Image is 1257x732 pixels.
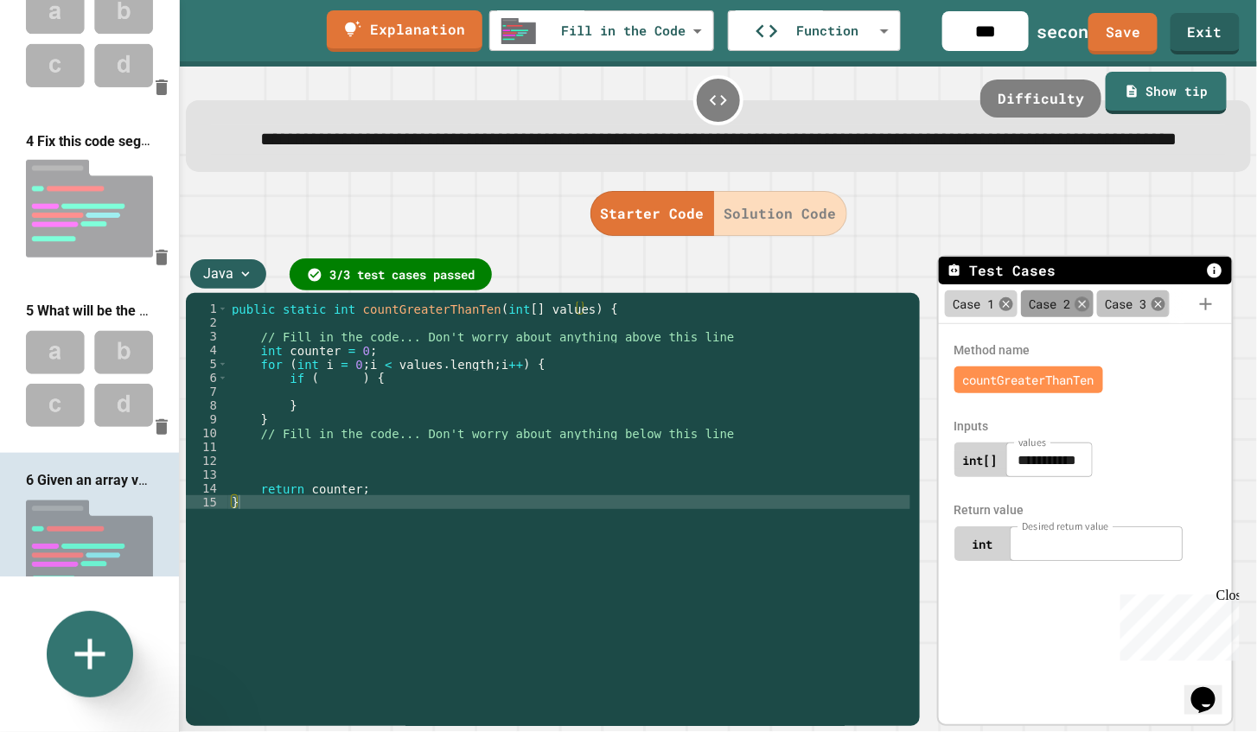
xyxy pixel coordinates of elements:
[329,265,475,283] span: 3 / 3 test cases passed
[186,385,228,398] div: 7
[186,302,228,315] div: 1
[186,426,228,440] div: 10
[186,495,228,509] div: 15
[1037,18,1110,44] div: seconds
[7,7,119,110] div: Chat with us now!Close
[1022,519,1109,533] label: Desired return value
[562,21,686,41] span: Fill in the Code
[186,481,228,495] div: 14
[590,191,847,236] div: Platform
[186,440,228,454] div: 11
[980,80,1101,118] div: Difficulty
[26,472,774,489] span: 6 Given an array values, complete the code such that it counts the number of elements in values t...
[1113,588,1240,661] iframe: chat widget
[186,468,228,481] div: 13
[954,535,1010,553] div: int
[186,412,228,426] div: 9
[948,501,1223,519] div: Return value
[1030,295,1071,313] span: Case 2
[948,341,1223,360] div: Method name
[954,295,995,313] span: Case 1
[186,357,228,371] div: 5
[186,343,228,357] div: 4
[501,18,535,44] img: ide-thumbnail.png
[590,191,715,236] button: Starter Code
[203,264,233,284] span: Java
[970,260,1056,281] span: Test Cases
[186,454,228,468] div: 12
[218,302,227,315] span: Toggle code folding, rows 1 through 15
[1184,663,1240,715] iframe: chat widget
[954,366,1103,393] div: countGreaterThanTen
[1171,13,1240,54] a: Exit
[948,417,1223,436] div: Inputs
[327,10,482,52] a: Explanation
[186,371,228,385] div: 6
[144,410,179,444] button: Delete question
[144,240,179,275] button: Delete question
[1106,295,1147,313] span: Case 3
[186,329,228,343] div: 3
[1088,13,1158,54] a: Save
[1106,72,1227,114] a: Show tip
[797,21,859,41] span: Function
[186,315,228,329] div: 2
[1018,435,1046,449] label: values
[954,451,1006,469] div: int[]
[144,70,179,105] button: Delete question
[218,357,227,371] span: Toggle code folding, rows 5 through 9
[186,398,228,412] div: 8
[26,132,479,150] span: 4 Fix this code segment such that it prints out every element of the array.
[714,191,847,236] button: Solution Code
[26,302,320,320] span: 5 What will be the output of the following code?
[218,371,227,385] span: Toggle code folding, rows 6 through 8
